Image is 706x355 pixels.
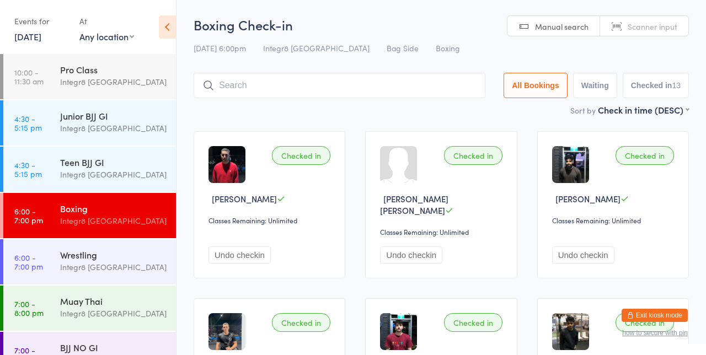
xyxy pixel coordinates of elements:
time: 6:00 - 7:00 pm [14,207,43,224]
label: Sort by [570,105,596,116]
button: Undo checkin [208,246,271,263]
div: Integr8 [GEOGRAPHIC_DATA] [60,168,167,181]
div: Teen BJJ GI [60,156,167,168]
div: Pro Class [60,63,167,76]
button: All Bookings [504,73,568,98]
span: Integr8 [GEOGRAPHIC_DATA] [263,42,370,53]
div: Check in time (DESC) [598,104,689,116]
input: Search [194,73,485,98]
div: Integr8 [GEOGRAPHIC_DATA] [60,76,167,88]
button: Checked in13 [623,73,689,98]
div: Classes Remaining: Unlimited [380,227,505,236]
span: Manual search [535,21,589,32]
time: 6:00 - 7:00 pm [14,253,43,271]
span: [PERSON_NAME] [PERSON_NAME] [380,193,448,216]
div: Junior BJJ GI [60,110,167,122]
time: 4:30 - 5:15 pm [14,160,42,178]
a: 4:30 -5:15 pmTeen BJJ GIIntegr8 [GEOGRAPHIC_DATA] [3,147,176,192]
div: At [79,12,134,30]
div: Integr8 [GEOGRAPHIC_DATA] [60,214,167,227]
img: image1745831015.png [208,313,245,350]
span: [PERSON_NAME] [212,193,277,205]
a: [DATE] [14,30,41,42]
span: [DATE] 6:00pm [194,42,246,53]
div: Muay Thai [60,295,167,307]
div: Checked in [616,146,674,165]
div: 13 [672,81,681,90]
time: 10:00 - 11:30 am [14,68,44,85]
div: Checked in [616,313,674,332]
div: Checked in [444,313,502,332]
span: Scanner input [628,21,677,32]
div: Classes Remaining: Unlimited [552,216,677,225]
div: Events for [14,12,68,30]
img: image1747123139.png [208,146,245,183]
div: Integr8 [GEOGRAPHIC_DATA] [60,261,167,273]
a: 6:00 -7:00 pmWrestlingIntegr8 [GEOGRAPHIC_DATA] [3,239,176,284]
img: image1745823692.png [552,313,589,350]
div: Wrestling [60,249,167,261]
a: 7:00 -8:00 pmMuay ThaiIntegr8 [GEOGRAPHIC_DATA] [3,286,176,331]
button: how to secure with pin [622,329,688,337]
button: Undo checkin [552,246,614,263]
span: Bag Side [387,42,419,53]
div: Checked in [444,146,502,165]
div: Integr8 [GEOGRAPHIC_DATA] [60,122,167,135]
a: 6:00 -7:00 pmBoxingIntegr8 [GEOGRAPHIC_DATA] [3,193,176,238]
time: 7:00 - 8:00 pm [14,299,44,317]
div: Checked in [272,146,330,165]
div: Integr8 [GEOGRAPHIC_DATA] [60,307,167,320]
button: Waiting [573,73,617,98]
h2: Boxing Check-in [194,15,689,34]
img: image1746607344.png [380,313,417,350]
img: image1755590513.png [552,146,589,183]
div: Checked in [272,313,330,332]
div: Boxing [60,202,167,214]
a: 10:00 -11:30 amPro ClassIntegr8 [GEOGRAPHIC_DATA] [3,54,176,99]
a: 4:30 -5:15 pmJunior BJJ GIIntegr8 [GEOGRAPHIC_DATA] [3,100,176,146]
span: Boxing [436,42,460,53]
button: Undo checkin [380,246,442,263]
button: Exit kiosk mode [622,309,688,322]
div: Classes Remaining: Unlimited [208,216,334,225]
div: BJJ NO GI [60,341,167,353]
div: Any location [79,30,134,42]
time: 4:30 - 5:15 pm [14,114,42,132]
span: [PERSON_NAME] [555,193,621,205]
